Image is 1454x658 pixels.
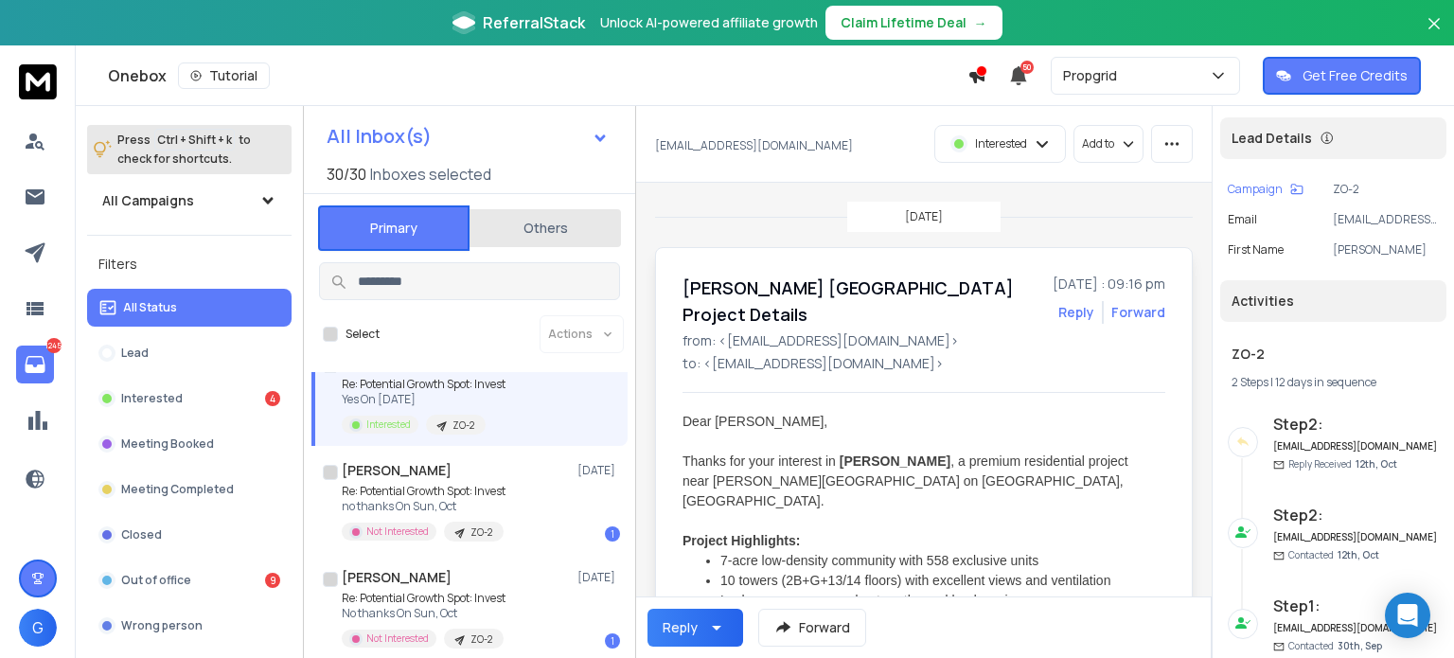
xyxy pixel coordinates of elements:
[265,573,280,588] div: 9
[46,338,62,353] p: 1245
[19,609,57,647] button: G
[720,591,1150,611] div: Lush green spaces and nature-themed landscaping
[1422,11,1446,57] button: Close banner
[974,13,987,32] span: →
[470,525,492,540] p: ZO-2
[605,526,620,542] div: 1
[1333,182,1439,197] p: ZO-2
[1063,66,1125,85] p: Propgrid
[311,117,624,155] button: All Inbox(s)
[87,516,292,554] button: Closed
[1232,375,1435,390] div: |
[663,618,698,637] div: Reply
[1275,374,1376,390] span: 12 days in sequence
[683,412,1150,432] div: Dear [PERSON_NAME],
[470,207,621,249] button: Others
[1020,61,1034,74] span: 50
[647,609,743,647] button: Reply
[121,527,162,542] p: Closed
[1303,66,1408,85] p: Get Free Credits
[318,205,470,251] button: Primary
[720,551,1150,571] div: 7-acre low-density community with 558 exclusive units
[600,13,818,32] p: Unlock AI-powered affiliate growth
[758,609,866,647] button: Forward
[1232,345,1435,364] h1: ZO-2
[655,138,853,153] p: [EMAIL_ADDRESS][DOMAIN_NAME]
[1263,57,1421,95] button: Get Free Credits
[87,425,292,463] button: Meeting Booked
[121,436,214,452] p: Meeting Booked
[1273,530,1439,544] h6: [EMAIL_ADDRESS][DOMAIN_NAME]
[1288,457,1397,471] p: Reply Received
[975,136,1027,151] p: Interested
[370,163,491,186] h3: Inboxes selected
[102,191,194,210] h1: All Campaigns
[1053,275,1165,293] p: [DATE] : 09:16 pm
[87,289,292,327] button: All Status
[1220,280,1446,322] div: Activities
[327,163,366,186] span: 30 / 30
[483,11,585,34] span: ReferralStack
[342,461,452,480] h1: [PERSON_NAME]
[905,209,943,224] p: [DATE]
[605,633,620,649] div: 1
[121,618,203,633] p: Wrong person
[87,334,292,372] button: Lead
[327,127,432,146] h1: All Inbox(s)
[366,525,429,539] p: Not Interested
[117,131,251,169] p: Press to check for shortcuts.
[123,300,177,315] p: All Status
[1288,548,1379,562] p: Contacted
[121,573,191,588] p: Out of office
[1338,639,1382,652] span: 30th, Sep
[470,632,492,647] p: ZO-2
[452,418,474,433] p: ZO-2
[1228,182,1303,197] button: Campaign
[1338,548,1379,561] span: 12th, Oct
[1288,639,1382,653] p: Contacted
[342,606,505,621] p: No thanks On Sun, Oct
[825,6,1002,40] button: Claim Lifetime Deal→
[121,346,149,361] p: Lead
[683,354,1165,373] p: to: <[EMAIL_ADDRESS][DOMAIN_NAME]>
[108,62,967,89] div: Onebox
[87,182,292,220] button: All Campaigns
[1228,212,1257,227] p: Email
[342,499,505,514] p: no thanks On Sun, Oct
[1232,129,1312,148] p: Lead Details
[1082,136,1114,151] p: Add to
[1111,303,1165,322] div: Forward
[683,452,1150,511] div: Thanks for your interest in , a premium residential project near [PERSON_NAME][GEOGRAPHIC_DATA] o...
[342,568,452,587] h1: [PERSON_NAME]
[1273,504,1439,526] h6: Step 2 :
[1058,303,1094,322] button: Reply
[683,331,1165,350] p: from: <[EMAIL_ADDRESS][DOMAIN_NAME]>
[577,570,620,585] p: [DATE]
[121,482,234,497] p: Meeting Completed
[683,533,800,548] strong: Project Highlights:
[87,607,292,645] button: Wrong person
[366,418,411,432] p: Interested
[121,391,183,406] p: Interested
[342,591,505,606] p: Re: Potential Growth Spot: Invest
[366,631,429,646] p: Not Interested
[1333,212,1439,227] p: [EMAIL_ADDRESS][DOMAIN_NAME]
[1273,621,1439,635] h6: [EMAIL_ADDRESS][DOMAIN_NAME]
[1273,595,1439,617] h6: Step 1 :
[1228,242,1284,258] p: First Name
[1333,242,1439,258] p: [PERSON_NAME]
[840,453,950,469] strong: [PERSON_NAME]
[1232,374,1268,390] span: 2 Steps
[154,129,235,151] span: Ctrl + Shift + k
[87,561,292,599] button: Out of office9
[265,391,280,406] div: 4
[342,392,505,407] p: Yes On [DATE]
[1385,593,1430,638] div: Open Intercom Messenger
[1228,182,1283,197] p: Campaign
[178,62,270,89] button: Tutorial
[87,471,292,508] button: Meeting Completed
[720,571,1150,591] div: 10 towers (2B+G+13/14 floors) with excellent views and ventilation
[1273,413,1439,436] h6: Step 2 :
